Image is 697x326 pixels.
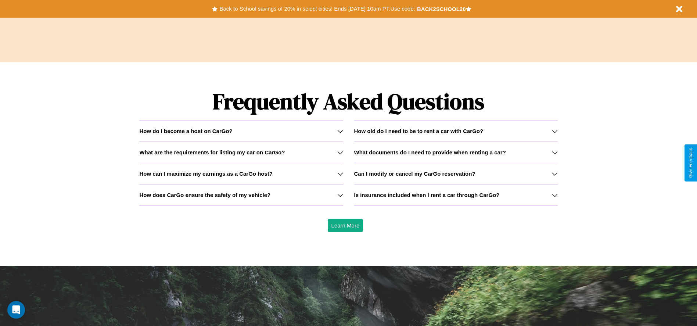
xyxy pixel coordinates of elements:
[7,301,25,319] div: Open Intercom Messenger
[139,149,285,155] h3: What are the requirements for listing my car on CarGo?
[139,192,270,198] h3: How does CarGo ensure the safety of my vehicle?
[354,192,500,198] h3: Is insurance included when I rent a car through CarGo?
[139,171,273,177] h3: How can I maximize my earnings as a CarGo host?
[417,6,466,12] b: BACK2SCHOOL20
[354,149,506,155] h3: What documents do I need to provide when renting a car?
[688,148,693,178] div: Give Feedback
[218,4,417,14] button: Back to School savings of 20% in select cities! Ends [DATE] 10am PT.Use code:
[354,128,484,134] h3: How old do I need to be to rent a car with CarGo?
[328,219,363,232] button: Learn More
[139,128,232,134] h3: How do I become a host on CarGo?
[354,171,475,177] h3: Can I modify or cancel my CarGo reservation?
[139,83,557,120] h1: Frequently Asked Questions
